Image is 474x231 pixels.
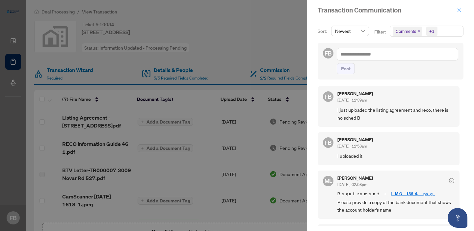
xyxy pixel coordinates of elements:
div: +1 [429,28,434,35]
span: [DATE], 02:08pm [337,182,367,187]
span: [DATE], 11:39am [337,98,367,103]
p: Filter: [374,28,387,35]
h5: [PERSON_NAME] [337,176,373,180]
span: Requirement - [337,191,454,197]
span: FB [325,138,332,147]
span: Please provide a copy of the bank document that shows the account holder's name [337,198,454,214]
span: check-circle [449,178,454,183]
p: Sort: [318,28,329,35]
span: I just uploaded the listing agreement and reco, there is no sched B [337,106,454,122]
span: ML [324,176,332,185]
span: [DATE], 11:58am [337,144,367,149]
span: Comments [396,28,416,35]
h5: [PERSON_NAME] [337,91,373,96]
span: FB [325,92,332,101]
button: Open asap [448,208,467,228]
span: Comments [393,27,422,36]
span: I uploaded it [337,152,454,160]
span: close [457,8,461,12]
a: IMG_1564.png [391,191,435,196]
div: Transaction Communication [318,5,455,15]
span: close [417,30,421,33]
span: FB [325,49,332,58]
h5: [PERSON_NAME] [337,137,373,142]
span: Newest [335,26,365,36]
button: Post [337,63,355,74]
